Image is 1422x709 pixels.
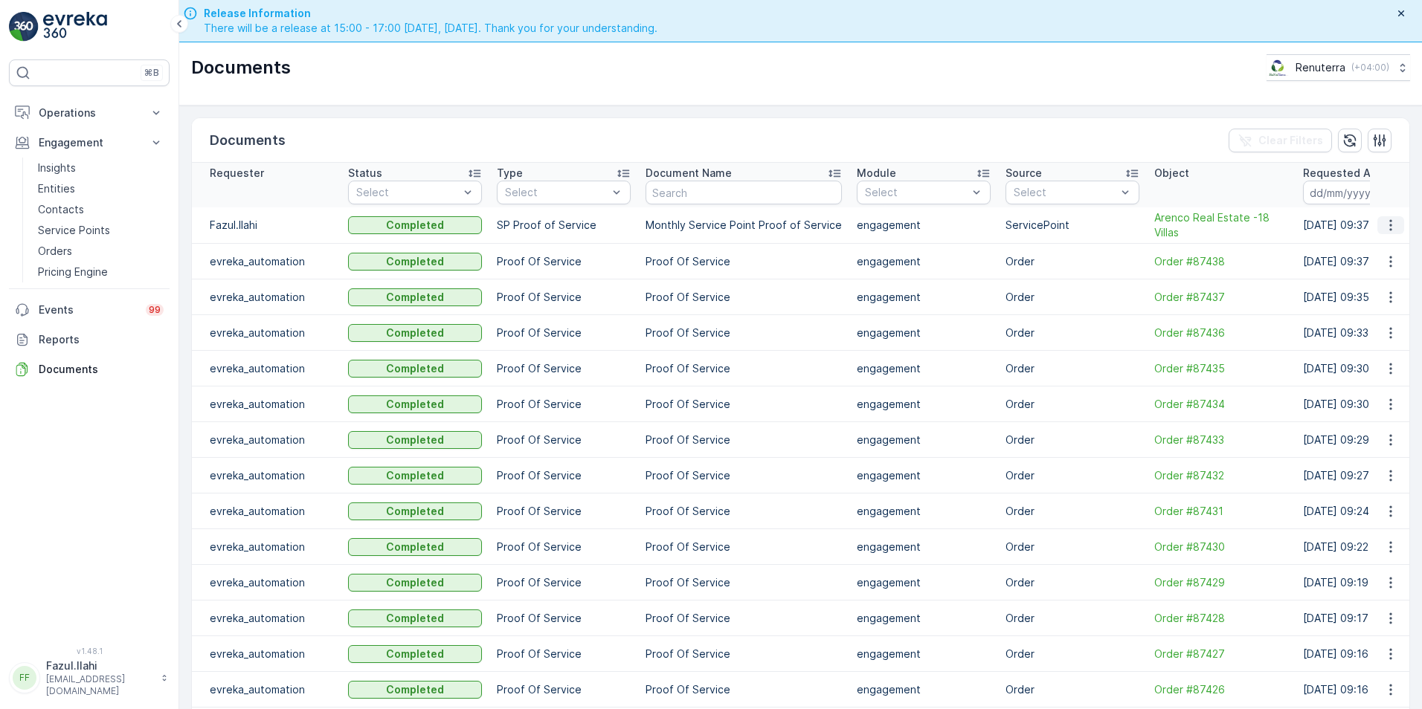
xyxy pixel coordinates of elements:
span: Order #87427 [1154,647,1288,661]
td: SP Proof of Service [489,207,638,244]
td: engagement [849,244,998,279]
a: Order #87429 [1154,575,1288,590]
td: evreka_automation [192,422,341,458]
td: engagement [849,565,998,600]
button: Completed [348,431,482,449]
td: evreka_automation [192,315,341,351]
td: Proof Of Service [489,458,638,493]
p: ⌘B [144,67,159,79]
p: Completed [386,540,444,554]
td: Order [998,315,1147,351]
td: Order [998,458,1147,493]
a: Order #87430 [1154,540,1288,554]
p: Source [1006,166,1042,181]
p: Reports [39,332,164,347]
td: Proof Of Service [638,493,849,529]
p: Completed [386,433,444,447]
p: Completed [386,326,444,340]
p: Operations [39,106,140,120]
td: Order [998,493,1147,529]
td: Order [998,529,1147,565]
a: Contacts [32,199,170,220]
p: Completed [386,397,444,412]
td: evreka_automation [192,351,341,386]
input: Search [646,181,842,204]
td: Order [998,279,1147,315]
td: engagement [849,315,998,351]
td: Proof Of Service [489,244,638,279]
td: engagement [849,529,998,565]
span: Order #87438 [1154,254,1288,269]
p: Pricing Engine [38,265,108,279]
a: Service Points [32,220,170,241]
td: engagement [849,458,998,493]
a: Reports [9,325,170,354]
td: ServicePoint [998,207,1147,244]
button: Renuterra(+04:00) [1267,54,1410,81]
button: Completed [348,288,482,306]
td: Proof Of Service [489,493,638,529]
td: Proof Of Service [638,351,849,386]
td: Order [998,636,1147,672]
td: engagement [849,672,998,708]
td: Fazul.Ilahi [192,207,341,244]
td: evreka_automation [192,458,341,493]
a: Order #87428 [1154,611,1288,626]
p: Documents [39,362,164,377]
button: Engagement [9,128,170,158]
button: Completed [348,681,482,699]
td: evreka_automation [192,386,341,422]
button: Completed [348,609,482,627]
button: Completed [348,253,482,271]
td: evreka_automation [192,636,341,672]
button: Completed [348,360,482,378]
button: Completed [348,574,482,592]
td: Proof Of Service [638,422,849,458]
td: engagement [849,493,998,529]
td: Proof Of Service [489,600,638,636]
td: engagement [849,600,998,636]
button: Operations [9,98,170,128]
td: Proof Of Service [489,529,638,565]
button: Completed [348,645,482,663]
a: Order #87435 [1154,361,1288,376]
td: Proof Of Service [638,315,849,351]
td: engagement [849,422,998,458]
span: Order #87431 [1154,504,1288,519]
p: Requester [210,166,264,181]
p: [EMAIL_ADDRESS][DOMAIN_NAME] [46,673,153,697]
img: logo_light-DOdMpM7g.png [43,12,107,42]
p: Completed [386,504,444,519]
td: Order [998,351,1147,386]
td: Proof Of Service [638,600,849,636]
button: Completed [348,467,482,485]
td: Monthly Service Point Proof of Service [638,207,849,244]
td: Proof Of Service [489,422,638,458]
a: Order #87434 [1154,397,1288,412]
p: Select [505,185,608,200]
td: Proof Of Service [489,315,638,351]
td: Order [998,244,1147,279]
td: engagement [849,636,998,672]
p: Entities [38,181,75,196]
p: Orders [38,244,72,259]
a: Order #87433 [1154,433,1288,447]
p: Object [1154,166,1189,181]
a: Documents [9,354,170,384]
p: Type [497,166,523,181]
button: Completed [348,395,482,413]
a: Order #87426 [1154,682,1288,697]
a: Order #87436 [1154,326,1288,340]
button: Completed [348,216,482,234]
span: v 1.48.1 [9,647,170,655]
td: Order [998,386,1147,422]
span: Arenco Real Estate -18 Villas [1154,210,1288,240]
td: Order [998,672,1147,708]
p: Fazul.Ilahi [46,658,153,673]
p: Completed [386,468,444,483]
p: Select [1014,185,1116,200]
